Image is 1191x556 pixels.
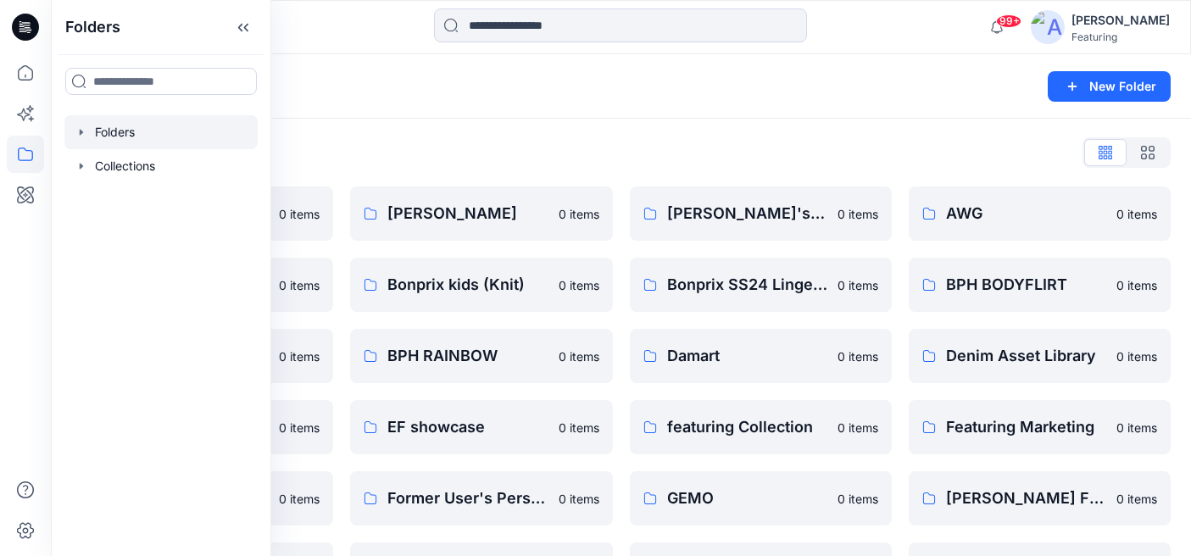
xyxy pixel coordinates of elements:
[838,276,878,294] p: 0 items
[630,329,892,383] a: Damart0 items
[946,415,1106,439] p: Featuring Marketing
[667,344,827,368] p: Damart
[1116,419,1157,436] p: 0 items
[946,486,1106,510] p: [PERSON_NAME] Finnland
[387,415,548,439] p: EF showcase
[1116,276,1157,294] p: 0 items
[559,347,599,365] p: 0 items
[387,486,548,510] p: Former User's Personal Zone
[667,202,827,225] p: [PERSON_NAME]'s Personal Zone
[909,186,1171,241] a: AWG0 items
[559,419,599,436] p: 0 items
[350,400,612,454] a: EF showcase0 items
[667,415,827,439] p: featuring Collection
[946,202,1106,225] p: AWG
[279,347,320,365] p: 0 items
[559,490,599,508] p: 0 items
[1116,490,1157,508] p: 0 items
[1071,31,1170,43] div: Featuring
[279,419,320,436] p: 0 items
[279,205,320,223] p: 0 items
[387,344,548,368] p: BPH RAINBOW
[667,273,827,297] p: Bonprix SS24 Lingerie Collection
[350,186,612,241] a: [PERSON_NAME]0 items
[350,471,612,525] a: Former User's Personal Zone0 items
[946,273,1106,297] p: BPH BODYFLIRT
[1031,10,1065,44] img: avatar
[996,14,1021,28] span: 99+
[630,400,892,454] a: featuring Collection0 items
[630,258,892,312] a: Bonprix SS24 Lingerie Collection0 items
[909,400,1171,454] a: Featuring Marketing0 items
[1071,10,1170,31] div: [PERSON_NAME]
[559,205,599,223] p: 0 items
[838,419,878,436] p: 0 items
[909,258,1171,312] a: BPH BODYFLIRT0 items
[350,329,612,383] a: BPH RAINBOW0 items
[630,186,892,241] a: [PERSON_NAME]'s Personal Zone0 items
[559,276,599,294] p: 0 items
[838,205,878,223] p: 0 items
[350,258,612,312] a: Bonprix kids (Knit)0 items
[946,344,1106,368] p: Denim Asset Library
[1116,347,1157,365] p: 0 items
[387,202,548,225] p: [PERSON_NAME]
[279,276,320,294] p: 0 items
[279,490,320,508] p: 0 items
[1048,71,1171,102] button: New Folder
[1116,205,1157,223] p: 0 items
[838,347,878,365] p: 0 items
[630,471,892,525] a: GEMO0 items
[909,329,1171,383] a: Denim Asset Library0 items
[387,273,548,297] p: Bonprix kids (Knit)
[838,490,878,508] p: 0 items
[667,486,827,510] p: GEMO
[909,471,1171,525] a: [PERSON_NAME] Finnland0 items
